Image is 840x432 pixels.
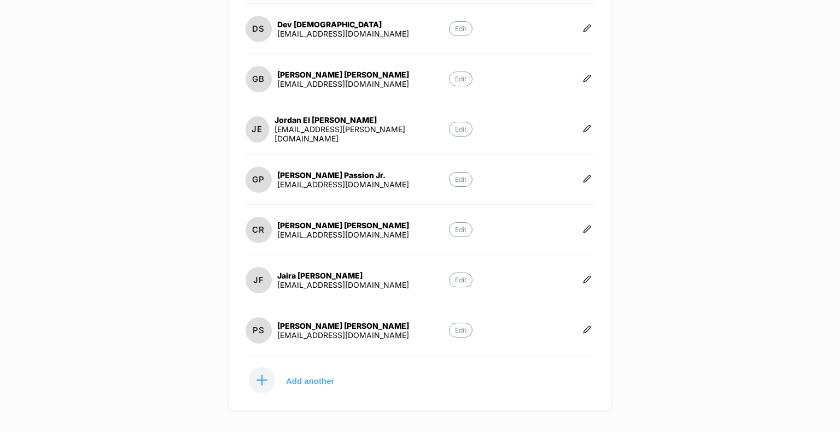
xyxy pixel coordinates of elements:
[275,125,449,143] div: [EMAIL_ADDRESS][PERSON_NAME][DOMAIN_NAME]
[277,29,409,38] div: [EMAIL_ADDRESS][DOMAIN_NAME]
[449,323,472,338] p: Edit
[277,180,409,189] div: [EMAIL_ADDRESS][DOMAIN_NAME]
[252,124,262,134] p: JE
[277,20,409,29] div: Dev [DEMOGRAPHIC_DATA]
[253,325,265,335] p: PS
[449,21,472,36] p: Edit
[449,122,472,137] p: Edit
[277,70,409,79] div: [PERSON_NAME] [PERSON_NAME]
[252,174,265,185] p: GP
[277,79,409,88] div: [EMAIL_ADDRESS][DOMAIN_NAME]
[253,275,264,285] p: JF
[277,321,409,330] div: [PERSON_NAME] [PERSON_NAME]
[277,230,409,239] div: [EMAIL_ADDRESS][DOMAIN_NAME]
[252,74,265,84] p: GB
[252,224,265,235] p: CR
[252,23,265,34] p: DS
[449,273,472,287] p: Edit
[286,378,334,383] p: Add another
[277,280,409,289] div: [EMAIL_ADDRESS][DOMAIN_NAME]
[275,115,449,125] div: Jordan El [PERSON_NAME]
[449,172,472,187] p: Edit
[277,170,409,180] div: [PERSON_NAME] Passion Jr.
[449,72,472,86] p: Edit
[449,222,472,237] p: Edit
[246,366,355,394] button: Add another
[277,330,409,340] div: [EMAIL_ADDRESS][DOMAIN_NAME]
[277,271,409,280] div: Jaira [PERSON_NAME]
[277,221,409,230] div: [PERSON_NAME] [PERSON_NAME]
